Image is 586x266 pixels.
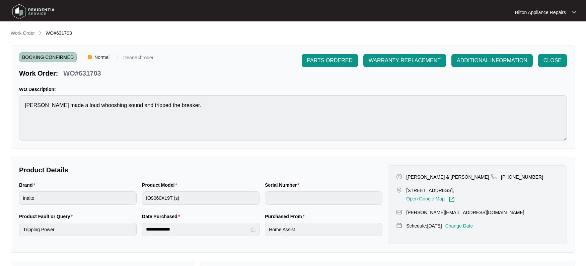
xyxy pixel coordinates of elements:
p: Schedule: [DATE] [406,223,442,229]
img: Vercel Logo [88,55,92,59]
img: chevron-right [38,30,43,35]
label: Brand [19,182,38,188]
button: PARTS ORDERED [302,54,358,67]
p: [STREET_ADDRESS], [406,187,454,194]
p: Change Date [445,223,473,229]
label: Product Model [142,182,180,188]
p: Work Order [11,30,35,36]
span: Normal [92,52,112,62]
img: map-pin [396,223,402,229]
span: CLOSE [543,57,562,65]
img: map-pin [491,174,497,180]
button: WARRANTY REPLACEMENT [363,54,446,67]
p: Hilton Appliance Repairs [515,9,566,16]
input: Purchased From [265,223,382,236]
p: DeanSchroder [123,55,153,62]
input: Date Purchased [146,226,249,233]
a: Open Google Map [406,196,454,202]
p: [PHONE_NUMBER] [501,174,543,180]
label: Purchased From [265,213,307,220]
label: Date Purchased [142,213,182,220]
span: WARRANTY REPLACEMENT [369,57,441,65]
p: Product Details [19,165,382,175]
img: dropdown arrow [572,11,576,14]
p: WO Description: [19,86,567,93]
span: WO#631703 [46,30,72,36]
img: user-pin [396,174,402,180]
button: ADDITIONAL INFORMATION [451,54,533,67]
input: Product Fault or Query [19,223,137,236]
p: [PERSON_NAME] & [PERSON_NAME] [406,174,489,180]
input: Brand [19,191,137,205]
span: PARTS ORDERED [307,57,353,65]
img: map-pin [396,187,402,193]
label: Product Fault or Query [19,213,75,220]
input: Product Model [142,191,260,205]
input: Serial Number [265,191,382,205]
span: BOOKING CONFIRMED [19,52,77,62]
img: Link-External [449,196,455,202]
button: CLOSE [538,54,567,67]
textarea: [PERSON_NAME] made a loud whooshing sound and tripped the breaker. [19,95,567,141]
label: Serial Number [265,182,302,188]
p: WO#631703 [63,69,101,78]
img: residentia service logo [10,2,57,22]
p: [PERSON_NAME][EMAIL_ADDRESS][DOMAIN_NAME] [406,209,524,216]
span: ADDITIONAL INFORMATION [457,57,527,65]
p: Work Order: [19,69,58,78]
a: Work Order [9,30,36,37]
img: map-pin [396,209,402,215]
